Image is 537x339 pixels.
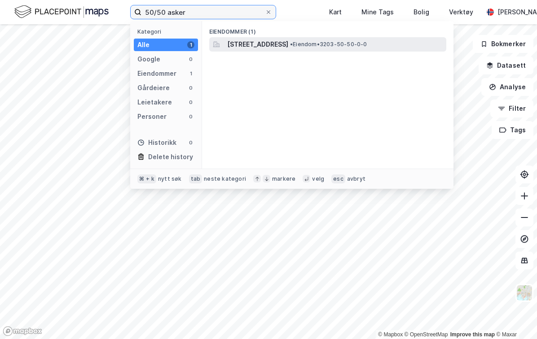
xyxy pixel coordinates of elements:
div: 1 [187,41,194,48]
div: Historikk [137,137,176,148]
div: Verktøy [449,7,473,17]
div: Personer [137,111,167,122]
a: Mapbox homepage [3,326,42,336]
div: 0 [187,113,194,120]
div: tab [189,174,202,183]
a: Improve this map [450,331,495,338]
button: Filter [490,100,533,117]
div: Mine Tags [361,7,394,17]
div: Alle [137,39,150,50]
div: Leietakere [137,97,172,108]
iframe: Chat Widget [492,296,537,339]
div: esc [331,174,345,183]
div: Eiendommer (1) [202,21,453,37]
div: 0 [187,84,194,91]
button: Tags [492,121,533,139]
div: 0 [187,56,194,63]
div: Eiendommer [137,68,176,79]
input: Søk på adresse, matrikkel, gårdeiere, leietakere eller personer [141,5,265,19]
img: Z [516,284,533,301]
div: markere [272,175,295,183]
button: Analyse [481,78,533,96]
div: neste kategori [204,175,246,183]
div: Google [137,54,160,65]
button: Datasett [479,56,533,74]
a: Mapbox [378,331,403,338]
span: Eiendom • 3203-50-50-0-0 [290,41,367,48]
div: Kart [329,7,342,17]
a: OpenStreetMap [405,331,448,338]
div: 0 [187,139,194,146]
button: Bokmerker [473,35,533,53]
div: avbryt [347,175,365,183]
div: velg [312,175,324,183]
div: 1 [187,70,194,77]
span: [STREET_ADDRESS] [227,39,288,50]
div: Kontrollprogram for chat [492,296,537,339]
div: Kategori [137,28,198,35]
div: 0 [187,99,194,106]
div: ⌘ + k [137,174,156,183]
div: Gårdeiere [137,83,170,93]
div: Delete history [148,152,193,162]
span: • [290,41,293,48]
img: logo.f888ab2527a4732fd821a326f86c7f29.svg [14,4,109,20]
div: nytt søk [158,175,182,183]
div: Bolig [414,7,429,17]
